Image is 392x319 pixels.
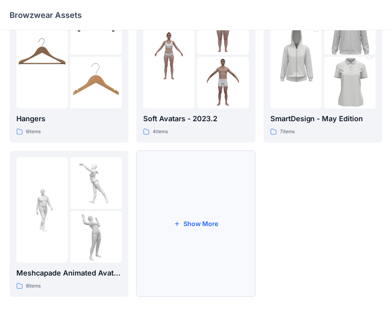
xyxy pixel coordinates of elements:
[324,44,376,122] img: folder 3
[143,113,248,124] p: Soft Avatars - 2023.2
[10,151,128,297] a: folder 1folder 2folder 3Meshcapade Animated Avatars8items
[70,211,122,263] img: folder 3
[197,57,248,108] img: folder 3
[10,10,82,21] p: Browzwear Assets
[136,151,255,297] button: Show More
[280,128,295,136] p: 7 items
[270,17,322,95] img: folder 1
[16,113,122,124] p: Hangers
[270,113,376,124] p: SmartDesign - May Edition
[16,30,68,81] img: folder 1
[26,282,41,290] p: 8 items
[153,128,168,136] p: 4 items
[16,268,122,279] p: Meshcapade Animated Avatars
[70,57,122,108] img: folder 3
[16,184,68,236] img: folder 1
[26,128,41,136] p: 6 items
[70,158,122,209] img: folder 2
[143,30,195,81] img: folder 1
